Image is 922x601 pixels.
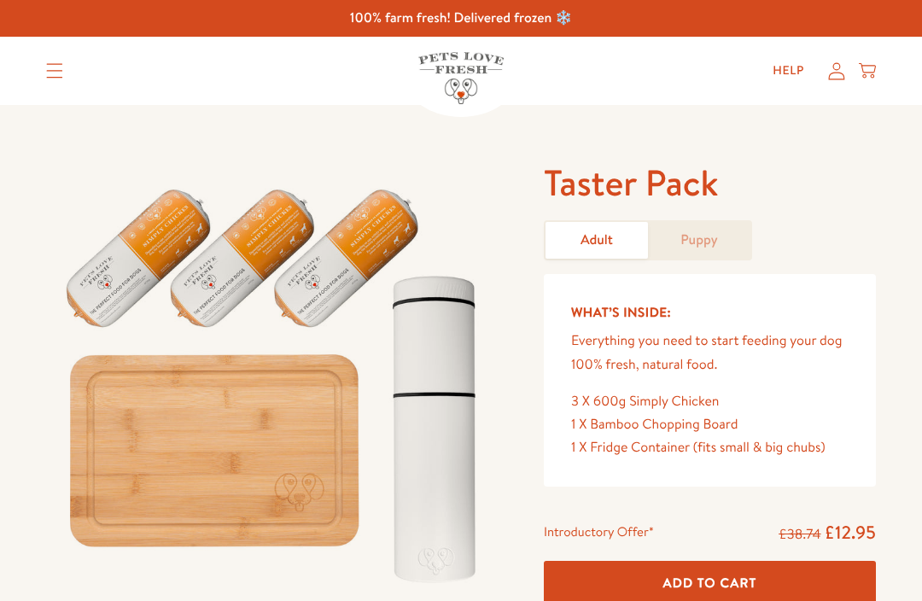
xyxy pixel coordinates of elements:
a: Puppy [648,222,750,259]
img: Pets Love Fresh [418,52,504,104]
img: Taster Pack - Adult [46,160,503,598]
div: 3 X 600g Simply Chicken [571,390,849,413]
h1: Taster Pack [544,160,876,207]
div: 1 X Fridge Container (fits small & big chubs) [571,436,849,459]
span: £12.95 [824,520,876,545]
div: Introductory Offer* [544,521,654,546]
h5: What’s Inside: [571,301,849,324]
a: Help [759,54,818,88]
s: £38.74 [779,525,820,544]
span: 1 X Bamboo Chopping Board [571,415,738,434]
span: Add To Cart [663,574,757,592]
a: Adult [546,222,648,259]
summary: Translation missing: en.sections.header.menu [32,50,77,92]
p: Everything you need to start feeding your dog 100% fresh, natural food. [571,330,849,376]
